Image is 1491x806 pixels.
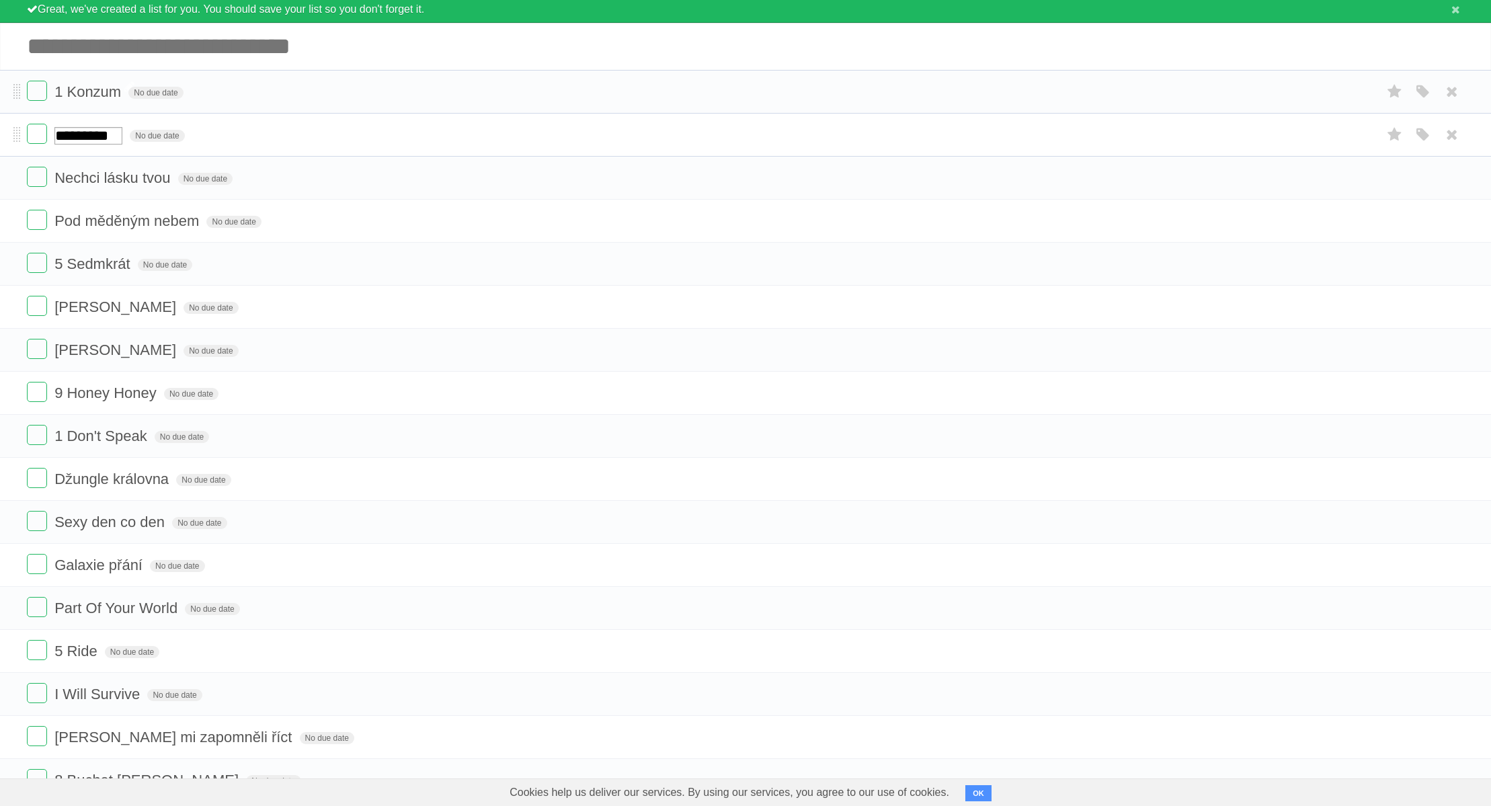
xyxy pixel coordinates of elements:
[27,554,47,574] label: Done
[164,388,218,400] span: No due date
[172,517,227,529] span: No due date
[54,298,179,315] span: [PERSON_NAME]
[54,772,242,789] span: 8 Buchet [PERSON_NAME]
[184,302,238,314] span: No due date
[54,83,124,100] span: 1 Konzum
[150,560,204,572] span: No due date
[128,87,183,99] span: No due date
[54,514,168,530] span: Sexy den co den
[27,167,47,187] label: Done
[54,729,295,745] span: [PERSON_NAME] mi zapomněli říct
[27,425,47,445] label: Done
[27,683,47,703] label: Done
[54,557,146,573] span: Galaxie přání
[184,345,238,357] span: No due date
[54,212,202,229] span: Pod měděným nebem
[185,603,239,615] span: No due date
[27,253,47,273] label: Done
[54,600,181,616] span: Part Of Your World
[54,385,160,401] span: 9 Honey Honey
[54,341,179,358] span: [PERSON_NAME]
[27,210,47,230] label: Done
[155,431,209,443] span: No due date
[27,640,47,660] label: Done
[54,471,172,487] span: Džungle královna
[27,769,47,789] label: Done
[27,382,47,402] label: Done
[965,785,992,801] button: OK
[54,686,143,702] span: I Will Survive
[27,339,47,359] label: Done
[176,474,231,486] span: No due date
[147,689,202,701] span: No due date
[54,428,151,444] span: 1 Don't Speak
[27,597,47,617] label: Done
[27,124,47,144] label: Done
[178,173,233,185] span: No due date
[1382,81,1408,103] label: Star task
[130,130,184,142] span: No due date
[300,732,354,744] span: No due date
[105,646,159,658] span: No due date
[27,726,47,746] label: Done
[206,216,261,228] span: No due date
[1382,124,1408,146] label: Star task
[138,259,192,271] span: No due date
[246,775,300,787] span: No due date
[27,511,47,531] label: Done
[27,296,47,316] label: Done
[54,255,134,272] span: 5 Sedmkrát
[27,81,47,101] label: Done
[54,643,101,659] span: 5 Ride
[496,779,963,806] span: Cookies help us deliver our services. By using our services, you agree to our use of cookies.
[27,468,47,488] label: Done
[54,169,173,186] span: Nechci lásku tvou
